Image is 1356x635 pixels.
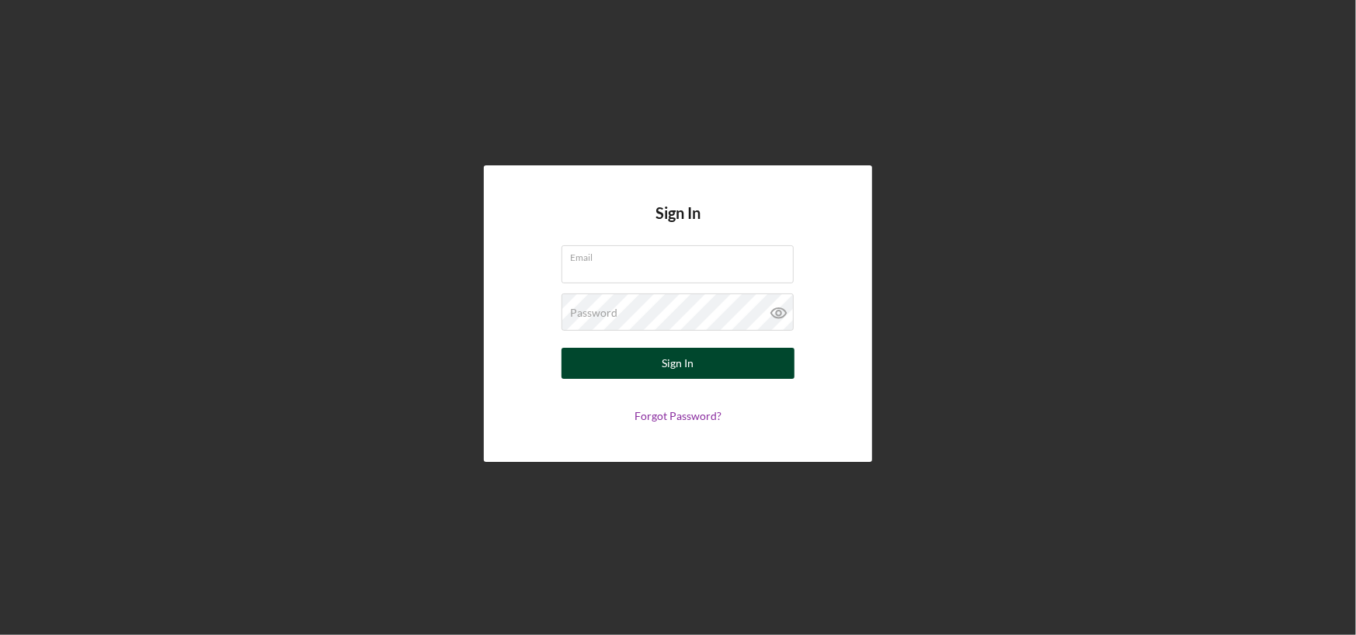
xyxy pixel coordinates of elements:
[562,348,794,379] button: Sign In
[570,246,794,263] label: Email
[655,204,701,245] h4: Sign In
[570,307,617,319] label: Password
[635,409,721,422] a: Forgot Password?
[662,348,694,379] div: Sign In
